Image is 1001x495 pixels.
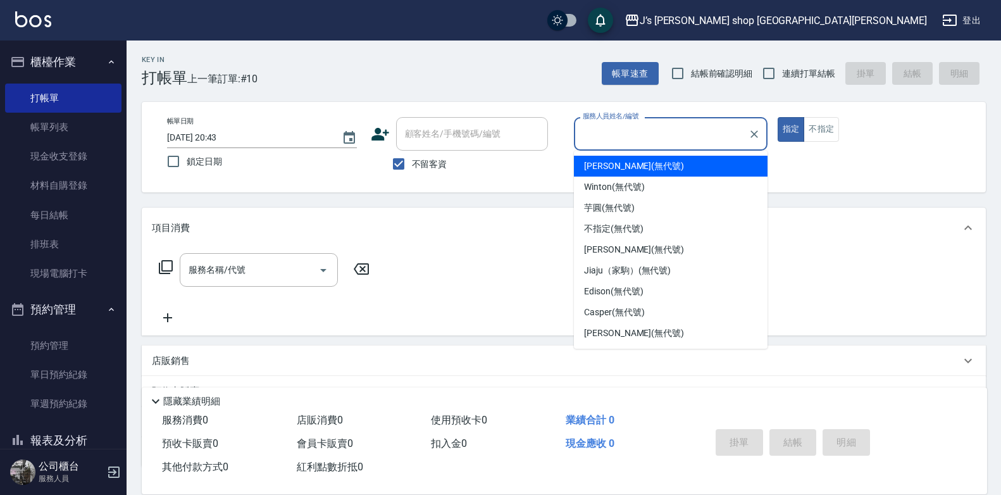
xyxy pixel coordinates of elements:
div: 預收卡販賣 [142,376,986,406]
span: 業績合計 0 [566,414,614,426]
label: 服務人員姓名/編號 [583,111,638,121]
div: 店販銷售 [142,346,986,376]
p: 隱藏業績明細 [163,395,220,408]
span: 會員卡販賣 0 [297,437,353,449]
button: 不指定 [804,117,839,142]
h3: 打帳單 [142,69,187,87]
h2: Key In [142,56,187,64]
span: 店販消費 0 [297,414,343,426]
button: 指定 [778,117,805,142]
p: 項目消費 [152,222,190,235]
button: save [588,8,613,33]
a: 每日結帳 [5,201,121,230]
a: 材料自購登錄 [5,171,121,200]
h5: 公司櫃台 [39,460,103,473]
button: Choose date, selected date is 2025-09-13 [334,123,364,153]
span: 現金應收 0 [566,437,614,449]
input: YYYY/MM/DD hh:mm [167,127,329,148]
span: 使用預收卡 0 [431,414,487,426]
span: Winton (無代號) [584,180,644,194]
a: 單週預約紀錄 [5,389,121,418]
a: 帳單列表 [5,113,121,142]
button: Open [313,260,333,280]
p: 店販銷售 [152,354,190,368]
span: 鎖定日期 [187,155,222,168]
a: 預約管理 [5,331,121,360]
button: 預約管理 [5,293,121,326]
button: 櫃檯作業 [5,46,121,78]
a: 現金收支登錄 [5,142,121,171]
p: 預收卡販賣 [152,385,199,398]
img: Person [10,460,35,485]
a: 現場電腦打卡 [5,259,121,288]
button: 帳單速查 [602,62,659,85]
span: 紅利點數折抵 0 [297,461,363,473]
span: 芋圓 (無代號) [584,201,635,215]
span: 結帳前確認明細 [691,67,753,80]
span: 其他付款方式 0 [162,461,228,473]
button: 報表及分析 [5,424,121,457]
span: 扣入金 0 [431,437,467,449]
span: 不留客資 [412,158,447,171]
span: 上一筆訂單:#10 [187,71,258,87]
span: Peko (無代號) [584,348,637,361]
button: J’s [PERSON_NAME] shop [GEOGRAPHIC_DATA][PERSON_NAME] [619,8,932,34]
span: Jiaju（家駒） (無代號) [584,264,671,277]
a: 單日預約紀錄 [5,360,121,389]
span: 連續打單結帳 [782,67,835,80]
a: 打帳單 [5,84,121,113]
span: Casper (無代號) [584,306,644,319]
span: 預收卡販賣 0 [162,437,218,449]
label: 帳單日期 [167,116,194,126]
span: [PERSON_NAME] (無代號) [584,243,684,256]
img: Logo [15,11,51,27]
span: [PERSON_NAME] (無代號) [584,327,684,340]
span: Edison (無代號) [584,285,643,298]
button: 登出 [937,9,986,32]
span: [PERSON_NAME] (無代號) [584,160,684,173]
button: Clear [745,125,763,143]
span: 不指定 (無代號) [584,222,643,235]
div: 項目消費 [142,208,986,248]
div: J’s [PERSON_NAME] shop [GEOGRAPHIC_DATA][PERSON_NAME] [640,13,927,28]
p: 服務人員 [39,473,103,484]
span: 服務消費 0 [162,414,208,426]
a: 排班表 [5,230,121,259]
